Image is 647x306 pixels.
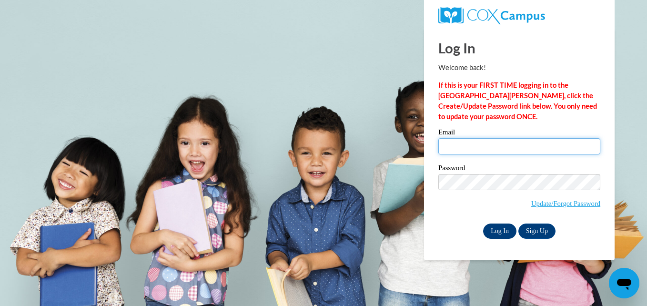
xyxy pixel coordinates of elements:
[438,7,600,24] a: COX Campus
[438,7,545,24] img: COX Campus
[438,62,600,73] p: Welcome back!
[531,200,600,207] a: Update/Forgot Password
[438,81,597,121] strong: If this is your FIRST TIME logging in to the [GEOGRAPHIC_DATA][PERSON_NAME], click the Create/Upd...
[483,224,516,239] input: Log In
[609,268,639,298] iframe: Button to launch messaging window
[518,224,556,239] a: Sign Up
[438,129,600,138] label: Email
[438,38,600,58] h1: Log In
[438,164,600,174] label: Password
